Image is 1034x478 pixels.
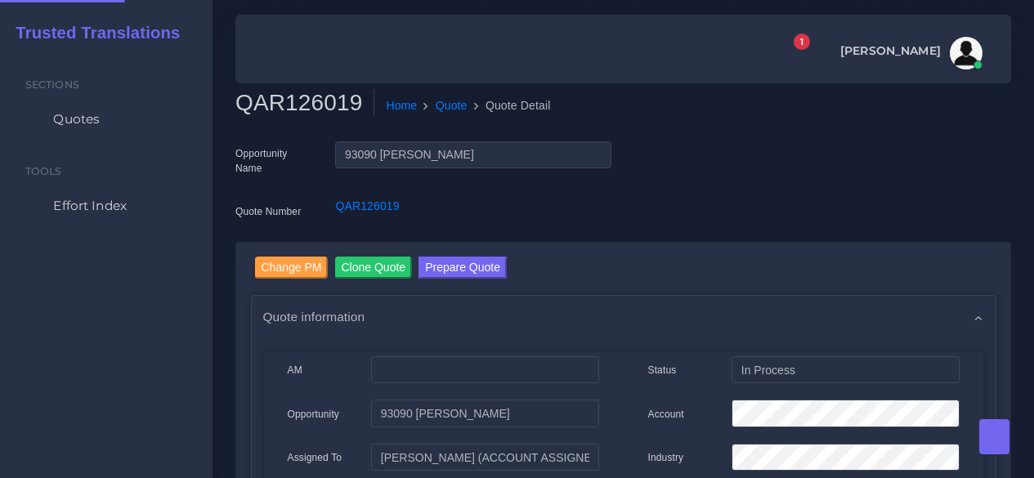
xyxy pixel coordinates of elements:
label: Status [648,363,677,377]
span: Sections [25,78,79,91]
label: Account [648,407,684,422]
label: AM [288,363,302,377]
a: Prepare Quote [419,257,507,283]
label: Quote Number [235,204,301,219]
a: [PERSON_NAME]avatar [832,37,988,69]
a: QAR126019 [335,199,399,212]
span: 1 [794,34,810,50]
label: Opportunity Name [235,146,311,176]
label: Opportunity [288,407,340,422]
a: Home [386,97,417,114]
button: Prepare Quote [419,257,507,279]
a: Quotes [12,102,200,136]
a: Effort Index [12,189,200,223]
h2: QAR126019 [235,89,374,117]
label: Assigned To [288,450,342,465]
input: Change PM [255,257,329,279]
span: Effort Index [53,197,127,215]
input: pm [371,444,598,471]
img: avatar [950,37,983,69]
input: Clone Quote [335,257,413,279]
h2: Trusted Translations [4,23,180,42]
span: Quote information [263,307,365,326]
span: [PERSON_NAME] [840,45,941,56]
label: Industry [648,450,684,465]
span: Tools [25,165,62,177]
a: Quote [436,97,468,114]
a: Trusted Translations [4,20,180,47]
div: Quote information [252,296,996,337]
span: Quotes [53,110,100,128]
li: Quote Detail [468,97,551,114]
a: 1 [779,42,808,65]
